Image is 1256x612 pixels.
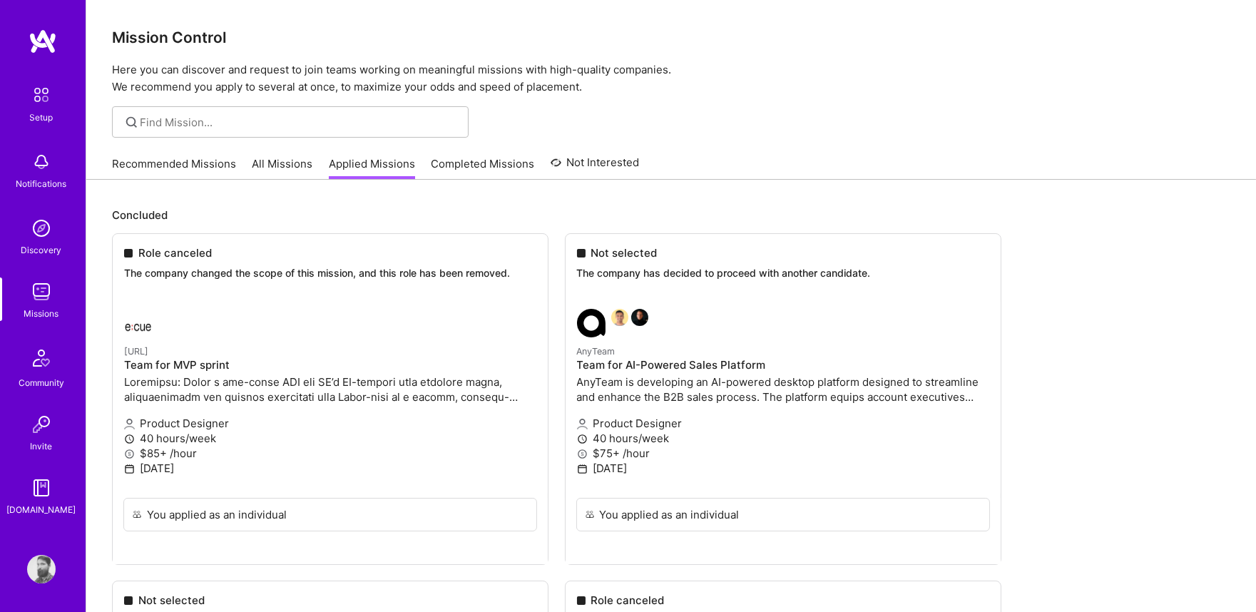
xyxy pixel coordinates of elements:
[27,214,56,243] img: discovery
[112,29,1230,46] h3: Mission Control
[26,80,56,110] img: setup
[24,306,59,321] div: Missions
[19,375,64,390] div: Community
[30,110,53,125] div: Setup
[29,29,57,54] img: logo
[112,156,236,180] a: Recommended Missions
[252,156,313,180] a: All Missions
[27,410,56,439] img: Invite
[141,115,458,130] input: Find Mission...
[27,555,56,583] img: User Avatar
[31,439,53,454] div: Invite
[24,341,58,375] img: Community
[329,156,415,180] a: Applied Missions
[27,277,56,306] img: teamwork
[24,555,59,583] a: User Avatar
[27,148,56,176] img: bell
[21,243,62,257] div: Discovery
[112,61,1230,96] p: Here you can discover and request to join teams working on meaningful missions with high-quality ...
[138,593,205,608] span: Not selected
[27,474,56,502] img: guide book
[432,156,535,180] a: Completed Missions
[112,208,1230,223] p: Concluded
[551,154,640,180] a: Not Interested
[123,114,140,131] i: icon SearchGrey
[7,502,76,517] div: [DOMAIN_NAME]
[16,176,67,191] div: Notifications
